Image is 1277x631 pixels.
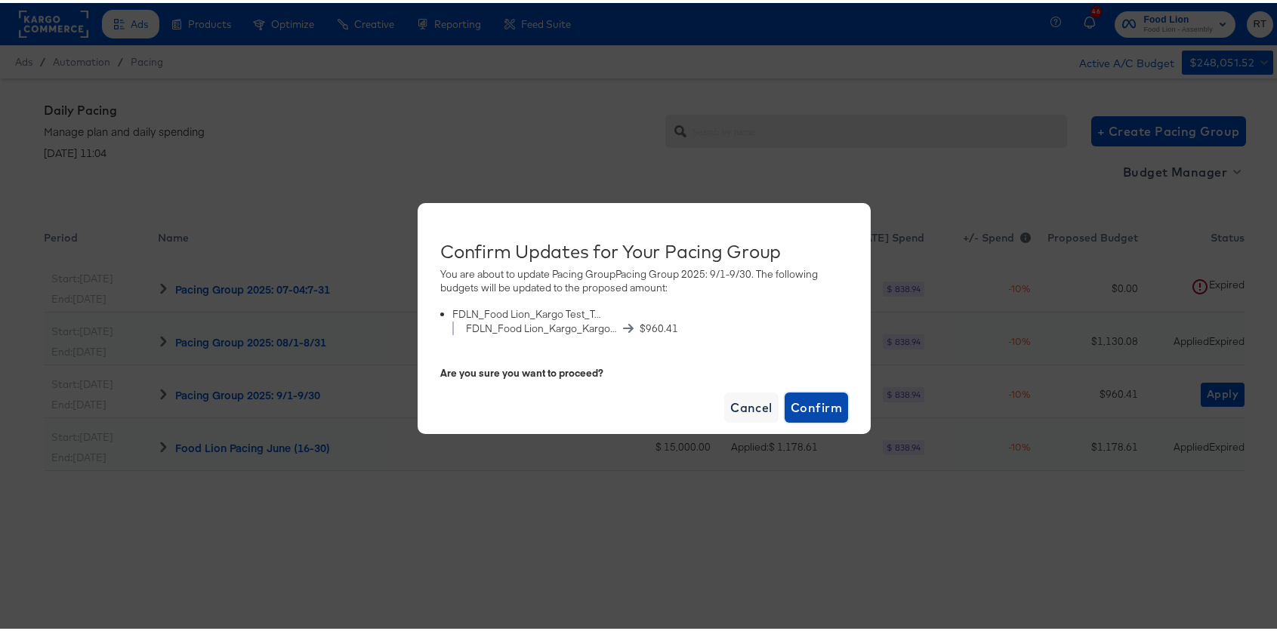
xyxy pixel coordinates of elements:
span: FDLN_Food Lion_Kargo_Kargo Test Budgeting_Traffic_Incremental_March_3.1.25_3.31.25 [466,319,617,333]
span: $ 960.41 [640,319,678,333]
div: Confirm Updates for Your Pacing Group [440,238,848,259]
span: Confirm [791,394,842,415]
div: FDLN_Food Lion_Kargo Test_Traffic_Brand Initiative_March_3.1.25-3.31.25 [452,304,603,319]
div: Are you sure you want to proceed? [440,363,848,377]
button: Cancel [724,389,779,420]
button: Confirm [785,389,848,420]
span: Cancel [730,394,773,415]
div: You are about to update Pacing Group Pacing Group 2025: 9/1-9/30 . The following budgets will be ... [440,264,848,344]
